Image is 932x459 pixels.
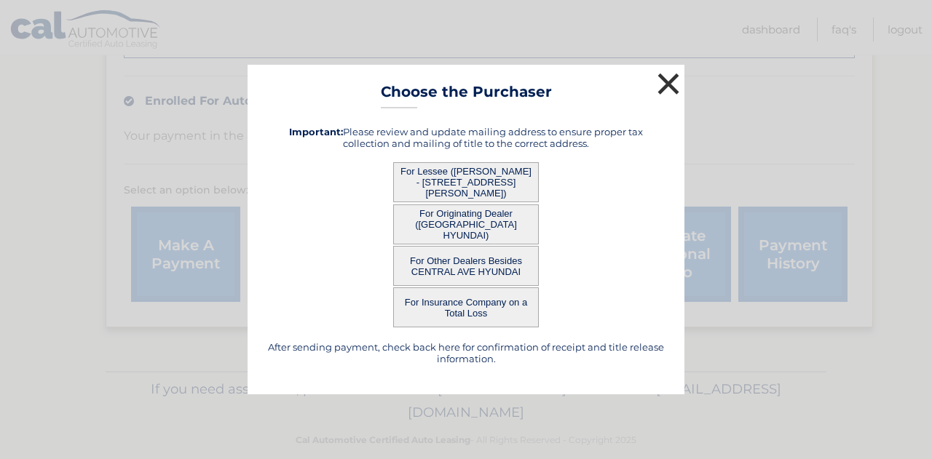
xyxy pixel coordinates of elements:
h3: Choose the Purchaser [381,83,552,108]
button: For Originating Dealer ([GEOGRAPHIC_DATA] HYUNDAI) [393,204,539,244]
strong: Important: [289,126,343,137]
button: × [654,69,683,98]
button: For Lessee ([PERSON_NAME] - [STREET_ADDRESS][PERSON_NAME]) [393,162,539,202]
button: For Insurance Company on a Total Loss [393,287,539,327]
h5: After sending payment, check back here for confirmation of receipt and title release information. [266,341,666,364]
h5: Please review and update mailing address to ensure proper tax collection and mailing of title to ... [266,126,666,149]
button: For Other Dealers Besides CENTRAL AVE HYUNDAI [393,246,539,286]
